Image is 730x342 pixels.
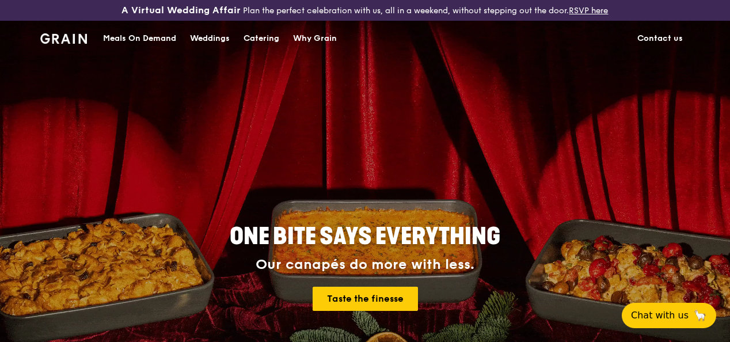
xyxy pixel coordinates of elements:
div: Our canapés do more with less. [158,257,572,273]
div: Meals On Demand [103,21,176,56]
a: Weddings [183,21,237,56]
a: RSVP here [569,6,608,16]
h3: A Virtual Wedding Affair [121,5,241,16]
div: Weddings [190,21,230,56]
span: Chat with us [631,309,689,322]
span: ONE BITE SAYS EVERYTHING [230,223,500,250]
a: Taste the finesse [313,287,418,311]
a: Catering [237,21,286,56]
span: 🦙 [693,309,707,322]
div: Plan the perfect celebration with us, all in a weekend, without stepping out the door. [121,5,608,16]
div: Why Grain [293,21,337,56]
a: Why Grain [286,21,344,56]
a: GrainGrain [40,20,87,55]
div: Catering [244,21,279,56]
button: Chat with us🦙 [622,303,716,328]
a: Contact us [630,21,690,56]
img: Grain [40,33,87,44]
